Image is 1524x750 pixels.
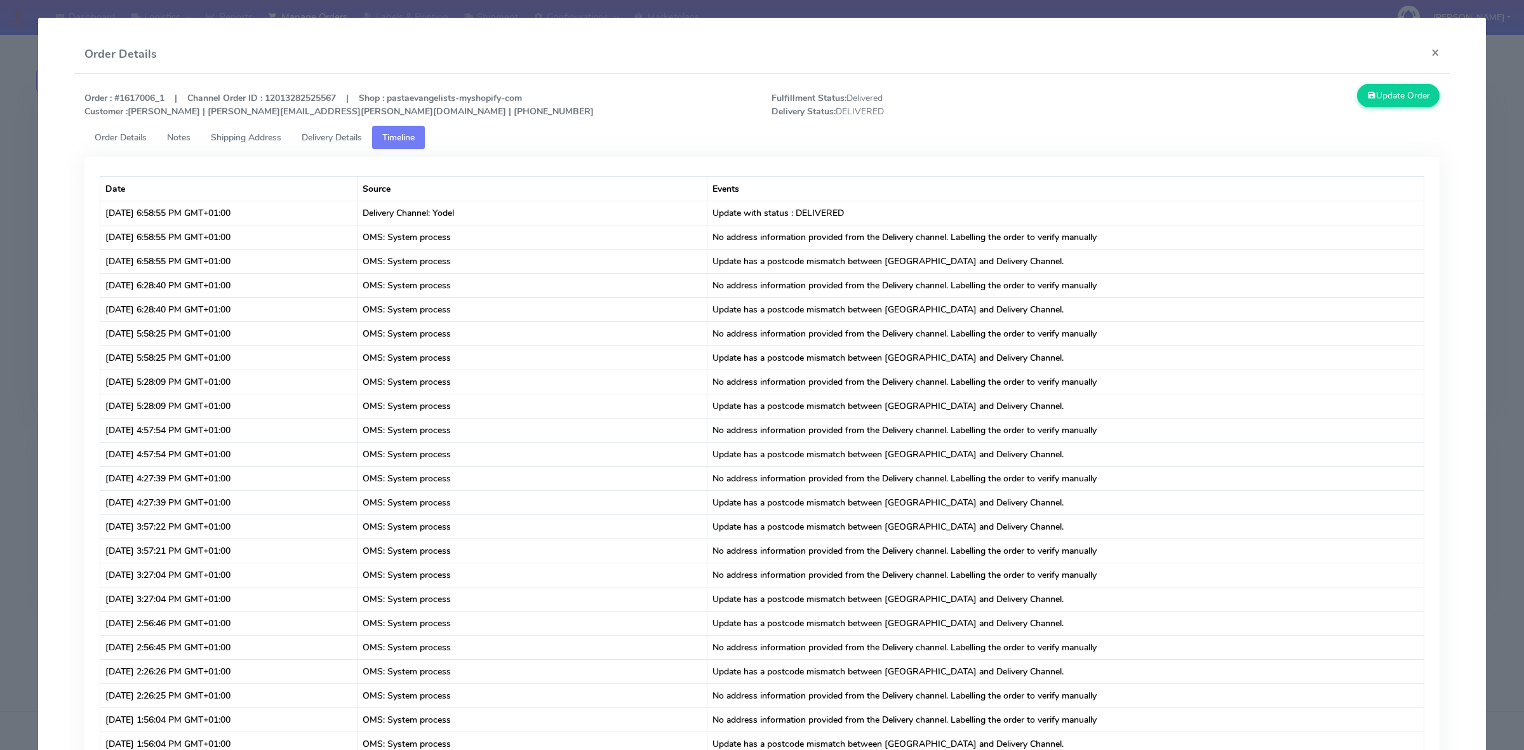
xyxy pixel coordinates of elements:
[762,91,1106,118] span: Delivered DELIVERED
[707,345,1424,370] td: Update has a postcode mismatch between [GEOGRAPHIC_DATA] and Delivery Channel.
[358,297,707,321] td: OMS: System process
[100,539,358,563] td: [DATE] 3:57:21 PM GMT+01:00
[100,635,358,659] td: [DATE] 2:56:45 PM GMT+01:00
[100,177,358,201] th: Date
[84,126,1440,149] ul: Tabs
[358,635,707,659] td: OMS: System process
[707,201,1424,225] td: Update with status : DELIVERED
[358,394,707,418] td: OMS: System process
[100,611,358,635] td: [DATE] 2:56:46 PM GMT+01:00
[100,273,358,297] td: [DATE] 6:28:40 PM GMT+01:00
[84,46,157,63] h4: Order Details
[707,539,1424,563] td: No address information provided from the Delivery channel. Labelling the order to verify manually
[358,683,707,707] td: OMS: System process
[707,273,1424,297] td: No address information provided from the Delivery channel. Labelling the order to verify manually
[358,345,707,370] td: OMS: System process
[358,273,707,297] td: OMS: System process
[772,105,836,117] strong: Delivery Status:
[100,394,358,418] td: [DATE] 5:28:09 PM GMT+01:00
[1421,36,1450,69] button: Close
[100,514,358,539] td: [DATE] 3:57:22 PM GMT+01:00
[358,442,707,466] td: OMS: System process
[100,370,358,394] td: [DATE] 5:28:09 PM GMT+01:00
[100,490,358,514] td: [DATE] 4:27:39 PM GMT+01:00
[358,587,707,611] td: OMS: System process
[100,707,358,732] td: [DATE] 1:56:04 PM GMT+01:00
[358,418,707,442] td: OMS: System process
[84,105,128,117] strong: Customer :
[1357,84,1440,107] button: Update Order
[100,297,358,321] td: [DATE] 6:28:40 PM GMT+01:00
[707,659,1424,683] td: Update has a postcode mismatch between [GEOGRAPHIC_DATA] and Delivery Channel.
[707,611,1424,635] td: Update has a postcode mismatch between [GEOGRAPHIC_DATA] and Delivery Channel.
[707,321,1424,345] td: No address information provided from the Delivery channel. Labelling the order to verify manually
[707,225,1424,249] td: No address information provided from the Delivery channel. Labelling the order to verify manually
[707,635,1424,659] td: No address information provided from the Delivery channel. Labelling the order to verify manually
[100,225,358,249] td: [DATE] 6:58:55 PM GMT+01:00
[358,659,707,683] td: OMS: System process
[358,201,707,225] td: Delivery Channel: Yodel
[772,92,846,104] strong: Fulfillment Status:
[358,177,707,201] th: Source
[707,587,1424,611] td: Update has a postcode mismatch between [GEOGRAPHIC_DATA] and Delivery Channel.
[302,131,362,144] span: Delivery Details
[358,539,707,563] td: OMS: System process
[707,707,1424,732] td: No address information provided from the Delivery channel. Labelling the order to verify manually
[707,370,1424,394] td: No address information provided from the Delivery channel. Labelling the order to verify manually
[358,466,707,490] td: OMS: System process
[707,394,1424,418] td: Update has a postcode mismatch between [GEOGRAPHIC_DATA] and Delivery Channel.
[707,297,1424,321] td: Update has a postcode mismatch between [GEOGRAPHIC_DATA] and Delivery Channel.
[707,177,1424,201] th: Events
[167,131,190,144] span: Notes
[100,418,358,442] td: [DATE] 4:57:54 PM GMT+01:00
[707,442,1424,466] td: Update has a postcode mismatch between [GEOGRAPHIC_DATA] and Delivery Channel.
[707,418,1424,442] td: No address information provided from the Delivery channel. Labelling the order to verify manually
[707,249,1424,273] td: Update has a postcode mismatch between [GEOGRAPHIC_DATA] and Delivery Channel.
[707,563,1424,587] td: No address information provided from the Delivery channel. Labelling the order to verify manually
[707,490,1424,514] td: Update has a postcode mismatch between [GEOGRAPHIC_DATA] and Delivery Channel.
[358,490,707,514] td: OMS: System process
[358,611,707,635] td: OMS: System process
[358,707,707,732] td: OMS: System process
[358,563,707,587] td: OMS: System process
[100,563,358,587] td: [DATE] 3:27:04 PM GMT+01:00
[100,321,358,345] td: [DATE] 5:58:25 PM GMT+01:00
[100,466,358,490] td: [DATE] 4:27:39 PM GMT+01:00
[358,225,707,249] td: OMS: System process
[100,659,358,683] td: [DATE] 2:26:26 PM GMT+01:00
[707,683,1424,707] td: No address information provided from the Delivery channel. Labelling the order to verify manually
[358,249,707,273] td: OMS: System process
[211,131,281,144] span: Shipping Address
[100,683,358,707] td: [DATE] 2:26:25 PM GMT+01:00
[358,370,707,394] td: OMS: System process
[100,345,358,370] td: [DATE] 5:58:25 PM GMT+01:00
[84,92,594,117] strong: Order : #1617006_1 | Channel Order ID : 12013282525567 | Shop : pastaevangelists-myshopify-com [P...
[95,131,147,144] span: Order Details
[100,587,358,611] td: [DATE] 3:27:04 PM GMT+01:00
[358,321,707,345] td: OMS: System process
[707,514,1424,539] td: Update has a postcode mismatch between [GEOGRAPHIC_DATA] and Delivery Channel.
[100,442,358,466] td: [DATE] 4:57:54 PM GMT+01:00
[100,249,358,273] td: [DATE] 6:58:55 PM GMT+01:00
[382,131,415,144] span: Timeline
[100,201,358,225] td: [DATE] 6:58:55 PM GMT+01:00
[358,514,707,539] td: OMS: System process
[707,466,1424,490] td: No address information provided from the Delivery channel. Labelling the order to verify manually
